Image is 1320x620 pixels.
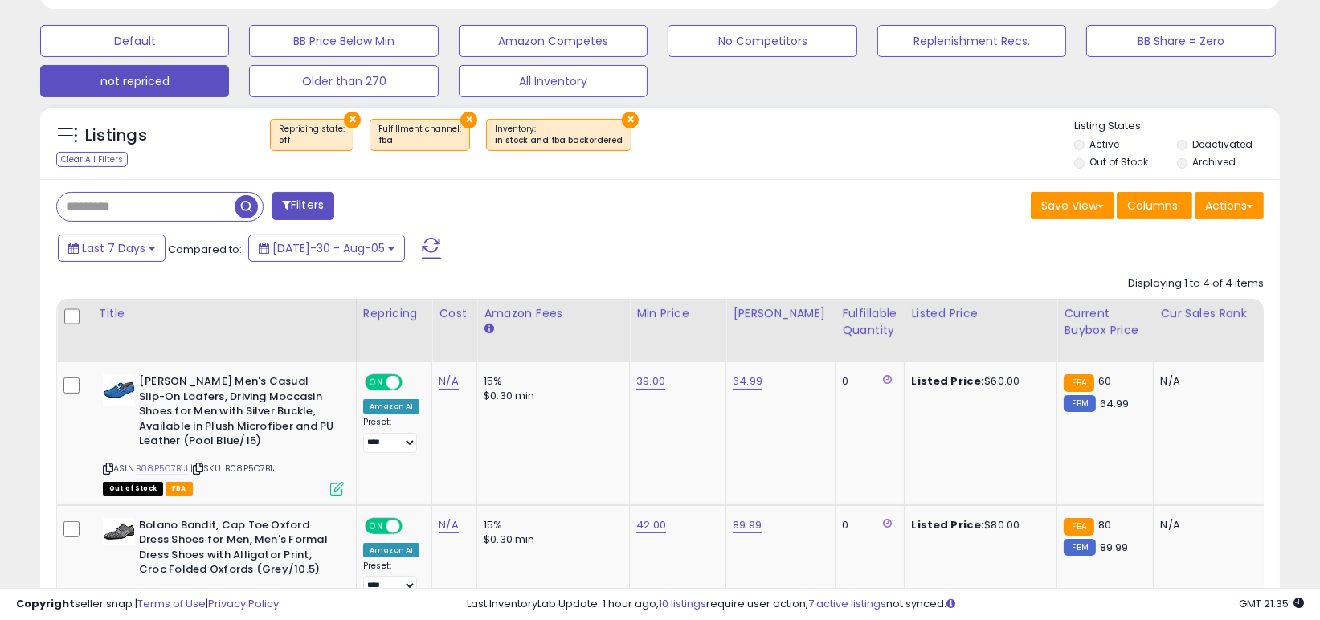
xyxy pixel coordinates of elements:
[40,25,229,57] button: Default
[484,518,617,532] div: 15%
[1064,305,1146,339] div: Current Buybox Price
[1128,276,1264,292] div: Displaying 1 to 4 of 4 items
[1100,540,1129,555] span: 89.99
[808,596,886,611] a: 7 active listings
[139,374,334,453] b: [PERSON_NAME] Men's Casual Slip-On Loafers, Driving Moccasin Shoes for Men with Silver Buckle, Av...
[136,462,188,475] a: B08P5C7B1J
[1239,596,1304,611] span: 2025-08-13 21:35 GMT
[842,305,897,339] div: Fulfillable Quantity
[495,123,623,147] span: Inventory :
[1098,373,1111,389] span: 60
[1117,192,1192,219] button: Columns
[467,597,1304,612] div: Last InventoryLab Update: 1 hour ago, require user action, not synced.
[58,235,166,262] button: Last 7 Days
[459,25,648,57] button: Amazon Competes
[85,124,147,147] h5: Listings
[139,518,334,581] b: Bolano Bandit, Cap Toe Oxford Dress Shoes for Men, Men's Formal Dress Shoes with Alligator Print,...
[668,25,856,57] button: No Competitors
[1064,539,1095,556] small: FBM
[911,518,1044,532] div: $80.00
[911,517,984,532] b: Listed Price:
[272,192,334,220] button: Filters
[99,305,349,322] div: Title
[439,373,458,390] a: N/A
[460,112,477,128] button: ×
[366,376,386,390] span: ON
[103,518,135,545] img: 41RwbwjaA6L._SL40_.jpg
[137,596,206,611] a: Terms of Use
[842,518,892,532] div: 0
[1098,517,1111,532] span: 80
[636,517,666,533] a: 42.00
[622,112,639,128] button: ×
[1127,198,1178,214] span: Columns
[1064,518,1093,536] small: FBA
[249,25,438,57] button: BB Price Below Min
[16,597,279,612] div: seller snap | |
[842,374,892,389] div: 0
[103,374,135,406] img: 41wNVArGJcL._SL40_.jpg
[636,373,665,390] a: 39.00
[378,123,461,147] span: Fulfillment channel :
[363,417,419,453] div: Preset:
[1086,25,1275,57] button: BB Share = Zero
[484,532,617,547] div: $0.30 min
[103,374,344,493] div: ASIN:
[911,373,984,389] b: Listed Price:
[56,152,128,167] div: Clear All Filters
[208,596,279,611] a: Privacy Policy
[363,399,419,414] div: Amazon AI
[279,123,345,147] span: Repricing state :
[400,376,426,390] span: OFF
[378,135,461,146] div: fba
[484,322,493,337] small: Amazon Fees.
[1160,374,1318,389] div: N/A
[1195,192,1264,219] button: Actions
[272,240,385,256] span: [DATE]-30 - Aug-05
[168,242,242,257] span: Compared to:
[877,25,1066,57] button: Replenishment Recs.
[484,305,623,322] div: Amazon Fees
[82,240,145,256] span: Last 7 Days
[1064,374,1093,392] small: FBA
[1089,155,1148,169] label: Out of Stock
[344,112,361,128] button: ×
[363,561,419,597] div: Preset:
[166,482,193,496] span: FBA
[103,482,163,496] span: All listings that are currently out of stock and unavailable for purchase on Amazon
[279,135,345,146] div: off
[366,519,386,532] span: ON
[1193,137,1253,151] label: Deactivated
[659,596,706,611] a: 10 listings
[1160,518,1318,532] div: N/A
[459,65,648,97] button: All Inventory
[495,135,623,146] div: in stock and fba backordered
[40,65,229,97] button: not repriced
[484,374,617,389] div: 15%
[248,235,405,262] button: [DATE]-30 - Aug-05
[946,598,955,609] i: Click here to read more about un-synced listings.
[439,305,470,322] div: Cost
[636,305,719,322] div: Min Price
[911,374,1044,389] div: $60.00
[1031,192,1114,219] button: Save View
[400,519,426,532] span: OFF
[484,389,617,403] div: $0.30 min
[439,517,458,533] a: N/A
[16,596,75,611] strong: Copyright
[733,305,828,322] div: [PERSON_NAME]
[249,65,438,97] button: Older than 270
[911,305,1050,322] div: Listed Price
[1089,137,1119,151] label: Active
[733,517,762,533] a: 89.99
[190,462,277,475] span: | SKU: B08P5C7B1J
[1064,395,1095,412] small: FBM
[363,305,425,322] div: Repricing
[363,543,419,557] div: Amazon AI
[1074,119,1280,134] p: Listing States:
[1100,396,1130,411] span: 64.99
[733,373,762,390] a: 64.99
[1193,155,1236,169] label: Archived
